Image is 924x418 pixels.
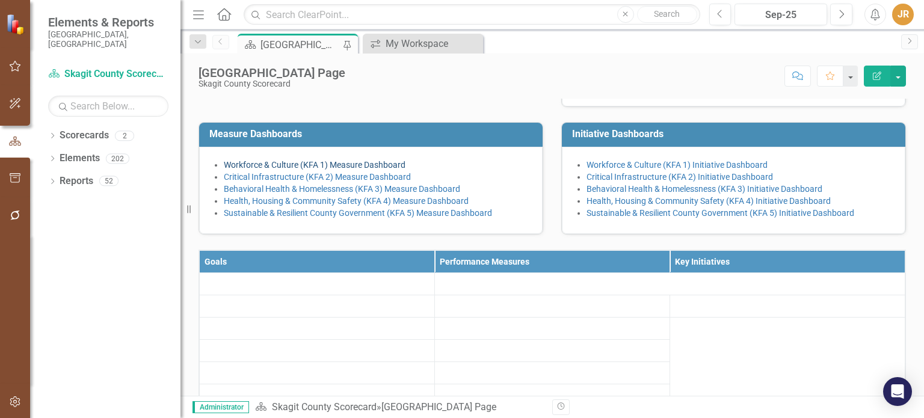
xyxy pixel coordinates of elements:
[199,79,345,88] div: Skagit County Scorecard
[209,129,537,140] h3: Measure Dashboards
[572,129,899,140] h3: Initiative Dashboards
[224,196,469,206] a: Health, Housing & Community Safety (KFA 4) Measure Dashboard
[224,160,405,170] a: Workforce & Culture (KFA 1) Measure Dashboard
[272,401,377,413] a: Skagit County Scorecard
[260,37,340,52] div: [GEOGRAPHIC_DATA] Page
[48,96,168,117] input: Search Below...
[637,6,697,23] button: Search
[60,174,93,188] a: Reports
[381,401,496,413] div: [GEOGRAPHIC_DATA] Page
[386,36,480,51] div: My Workspace
[48,15,168,29] span: Elements & Reports
[48,29,168,49] small: [GEOGRAPHIC_DATA], [GEOGRAPHIC_DATA]
[224,172,411,182] a: Critical Infrastructure (KFA 2) Measure Dashboard
[739,8,823,22] div: Sep-25
[224,208,492,218] a: Sustainable & Resilient County Government (KFA 5) Measure Dashboard
[587,172,773,182] a: Critical Infrastructure (KFA 2) Initiative Dashboard
[199,66,345,79] div: [GEOGRAPHIC_DATA] Page
[115,131,134,141] div: 2
[587,184,822,194] a: Behavioral Health & Homelessness (KFA 3) Initiative Dashboard
[883,377,912,406] div: Open Intercom Messenger
[654,9,680,19] span: Search
[5,13,28,35] img: ClearPoint Strategy
[255,401,543,414] div: »
[587,160,768,170] a: Workforce & Culture (KFA 1) Initiative Dashboard
[60,129,109,143] a: Scorecards
[366,36,480,51] a: My Workspace
[244,4,700,25] input: Search ClearPoint...
[735,4,827,25] button: Sep-25
[892,4,914,25] button: JR
[48,67,168,81] a: Skagit County Scorecard
[106,153,129,164] div: 202
[192,401,249,413] span: Administrator
[60,152,100,165] a: Elements
[224,184,460,194] a: Behavioral Health & Homelessness (KFA 3) Measure Dashboard
[99,176,119,186] div: 52
[587,208,854,218] a: Sustainable & Resilient County Government (KFA 5) Initiative Dashboard
[587,196,831,206] a: Health, Housing & Community Safety (KFA 4) Initiative Dashboard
